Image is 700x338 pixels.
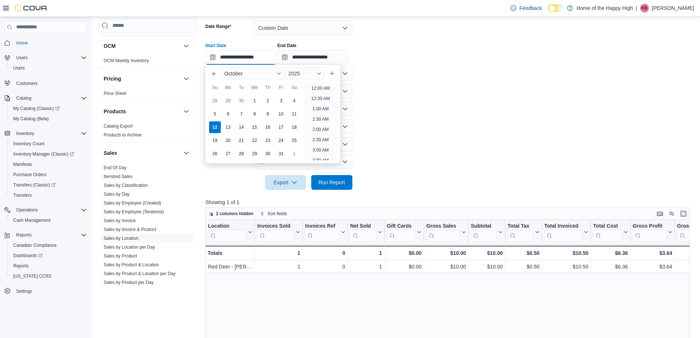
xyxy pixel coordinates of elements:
button: Settings [1,286,90,296]
input: Dark Mode [548,4,563,12]
span: Canadian Compliance [10,241,87,250]
div: day-23 [262,135,274,146]
a: Purchase Orders [10,170,50,179]
div: Gift Card Sales [387,223,416,242]
button: OCM [182,42,191,50]
span: Inventory Manager (Classic) [10,150,87,159]
div: $10.50 [544,262,588,271]
button: Cash Management [7,215,90,225]
h3: OCM [104,42,116,50]
div: Total Tax [507,223,534,230]
span: Sales by Day [104,191,130,197]
span: End Of Day [104,165,126,171]
div: Sa [288,82,300,93]
a: Dashboards [7,250,90,261]
p: Home of the Happy High [577,4,633,13]
span: Sales by Employee (Tendered) [104,209,164,215]
button: Total Cost [593,223,628,242]
div: Subtotal [471,223,497,242]
button: Gift Cards [387,223,421,242]
span: Export [269,175,302,190]
div: day-2 [262,95,274,107]
button: Subtotal [471,223,503,242]
button: Next month [326,68,337,79]
span: Inventory Count [13,141,44,147]
div: day-26 [209,148,221,160]
span: Catalog [16,95,31,101]
div: day-10 [275,108,287,120]
span: Products to Archive [104,132,141,138]
li: 2:30 AM [309,135,331,144]
span: Manifests [13,161,32,167]
div: day-18 [288,121,300,133]
button: Inventory [1,128,90,139]
button: Display options [667,209,676,218]
input: Press the down key to enter a popover containing a calendar. Press the escape key to close the po... [205,50,276,65]
span: Sales by Employee (Created) [104,200,161,206]
a: Customers [13,79,40,88]
li: 1:30 AM [309,115,331,124]
div: $0.50 [507,262,539,271]
div: 0 [305,249,345,257]
span: Sales by Product & Location [104,262,159,268]
div: day-22 [249,135,261,146]
a: My Catalog (Classic) [10,104,62,113]
p: [PERSON_NAME] [652,4,694,13]
button: Invoices Sold [257,223,300,242]
button: Products [104,108,180,115]
button: My Catalog (Beta) [7,114,90,124]
div: day-6 [222,108,234,120]
div: day-31 [275,148,287,160]
button: Previous Month [208,68,220,79]
div: day-25 [288,135,300,146]
a: Canadian Compliance [10,241,60,250]
li: 12:30 AM [308,94,333,103]
a: Settings [13,287,35,296]
div: Gross Sales [426,223,460,230]
div: day-29 [249,148,261,160]
button: Custom Date [254,21,352,35]
div: $10.00 [426,262,466,271]
div: 1 [350,262,382,271]
span: Settings [16,288,32,294]
span: Operations [16,207,38,213]
a: Cash Management [10,216,53,225]
a: My Catalog (Beta) [10,114,52,123]
span: [US_STATE] CCRS [13,273,51,279]
span: Sales by Location per Day [104,244,155,250]
a: Products to Archive [104,132,141,138]
div: $0.00 [387,262,421,271]
div: day-9 [262,108,274,120]
span: Reports [16,232,32,238]
a: Itemized Sales [104,174,133,179]
h3: Sales [104,149,117,157]
button: Customers [1,78,90,88]
h3: Products [104,108,126,115]
span: Sort fields [268,211,287,217]
button: Gross Profit [633,223,672,242]
li: 3:30 AM [309,156,331,165]
div: Subtotal [471,223,497,230]
a: End Of Day [104,165,126,170]
div: Products [98,122,197,142]
label: Date Range [205,24,231,29]
div: Location [208,223,247,230]
div: Location [208,223,247,242]
span: Sales by Product & Location per Day [104,271,176,277]
a: Sales by Employee (Created) [104,200,161,206]
a: Home [13,39,31,47]
button: Export [265,175,306,190]
img: Cova [15,4,48,12]
button: Purchase Orders [7,170,90,180]
span: Manifests [10,160,87,169]
div: day-1 [249,95,261,107]
div: day-30 [236,95,247,107]
a: [US_STATE] CCRS [10,272,54,281]
button: Open list of options [342,71,348,77]
div: day-16 [262,121,274,133]
button: Inventory Count [7,139,90,149]
button: Run Report [311,175,352,190]
span: Sales by Classification [104,182,148,188]
button: Users [1,53,90,63]
li: 12:00 AM [308,84,333,93]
